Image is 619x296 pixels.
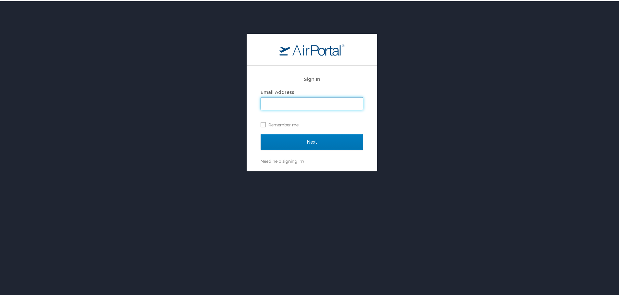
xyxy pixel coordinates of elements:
label: Email Address [261,88,294,94]
img: logo [279,43,344,54]
input: Next [261,133,363,149]
a: Need help signing in? [261,157,304,162]
h2: Sign In [261,74,363,82]
label: Remember me [261,119,363,128]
